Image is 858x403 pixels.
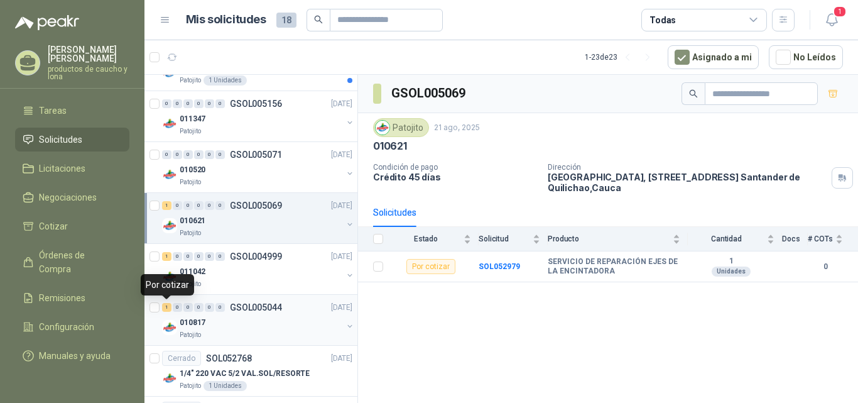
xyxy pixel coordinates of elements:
[548,235,670,243] span: Producto
[48,45,129,63] p: [PERSON_NAME] [PERSON_NAME]
[230,201,282,210] p: GSOL005069
[180,75,201,86] p: Patojito
[548,172,827,193] p: [GEOGRAPHIC_DATA], [STREET_ADDRESS] Santander de Quilichao , Cauca
[230,252,282,261] p: GSOL004999
[162,201,171,210] div: 1
[331,98,352,110] p: [DATE]
[373,206,416,219] div: Solicitudes
[15,99,129,123] a: Tareas
[204,381,247,391] div: 1 Unidades
[141,274,194,295] div: Por cotizar
[15,315,129,339] a: Configuración
[808,227,858,251] th: # COTs
[808,235,833,243] span: # COTs
[162,218,177,233] img: Company Logo
[162,167,177,182] img: Company Logo
[548,227,688,251] th: Producto
[15,243,129,281] a: Órdenes de Compra
[479,235,530,243] span: Solicitud
[15,214,129,238] a: Cotizar
[331,149,352,161] p: [DATE]
[39,291,85,305] span: Remisiones
[162,150,171,159] div: 0
[373,163,538,172] p: Condición de pago
[173,303,182,312] div: 0
[162,198,355,238] a: 1 0 0 0 0 0 GSOL005069[DATE] Company Logo010621Patojito
[180,381,201,391] p: Patojito
[230,99,282,108] p: GSOL005156
[180,164,205,176] p: 010520
[180,317,205,329] p: 010817
[180,266,205,278] p: 011042
[782,227,808,251] th: Docs
[479,262,520,271] a: SOL052979
[183,252,193,261] div: 0
[183,303,193,312] div: 0
[180,228,201,238] p: Patojito
[162,252,171,261] div: 1
[48,65,129,80] p: productos de caucho y lona
[406,259,455,274] div: Por cotizar
[331,200,352,212] p: [DATE]
[186,11,266,29] h1: Mis solicitudes
[194,99,204,108] div: 0
[712,267,751,277] div: Unidades
[391,227,479,251] th: Estado
[162,371,177,386] img: Company Logo
[162,116,177,131] img: Company Logo
[215,150,225,159] div: 0
[39,320,94,334] span: Configuración
[180,126,201,136] p: Patojito
[376,121,389,135] img: Company Logo
[548,257,680,277] b: SERVICIO DE REPARACIÓN EJES DE LA ENCINTADORA
[180,177,201,187] p: Patojito
[215,303,225,312] div: 0
[162,320,177,335] img: Company Logo
[39,190,97,204] span: Negociaciones
[180,215,205,227] p: 010621
[276,13,296,28] span: 18
[173,201,182,210] div: 0
[162,303,171,312] div: 1
[314,15,323,24] span: search
[230,150,282,159] p: GSOL005071
[183,150,193,159] div: 0
[215,201,225,210] div: 0
[194,201,204,210] div: 0
[205,252,214,261] div: 0
[194,150,204,159] div: 0
[215,99,225,108] div: 0
[479,227,548,251] th: Solicitud
[39,133,82,146] span: Solicitudes
[162,351,201,366] div: Cerrado
[331,353,352,365] p: [DATE]
[548,163,827,172] p: Dirección
[204,75,247,86] div: 1 Unidades
[39,104,67,118] span: Tareas
[808,261,843,273] b: 0
[183,99,193,108] div: 0
[39,248,117,276] span: Órdenes de Compra
[373,118,429,137] div: Patojito
[173,99,182,108] div: 0
[689,89,698,98] span: search
[649,13,676,27] div: Todas
[585,47,658,67] div: 1 - 23 de 23
[205,303,214,312] div: 0
[162,147,355,187] a: 0 0 0 0 0 0 GSOL005071[DATE] Company Logo010520Patojito
[331,302,352,314] p: [DATE]
[820,9,843,31] button: 1
[15,185,129,209] a: Negociaciones
[194,303,204,312] div: 0
[162,249,355,289] a: 1 0 0 0 0 0 GSOL004999[DATE] Company Logo011042Patojito
[15,157,129,180] a: Licitaciones
[230,303,282,312] p: GSOL005044
[668,45,759,69] button: Asignado a mi
[39,349,111,363] span: Manuales y ayuda
[215,252,225,261] div: 0
[391,235,461,243] span: Estado
[205,201,214,210] div: 0
[180,368,310,380] p: 1/4" 220 VAC 5/2 VAL.SOL/RESORTE
[205,150,214,159] div: 0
